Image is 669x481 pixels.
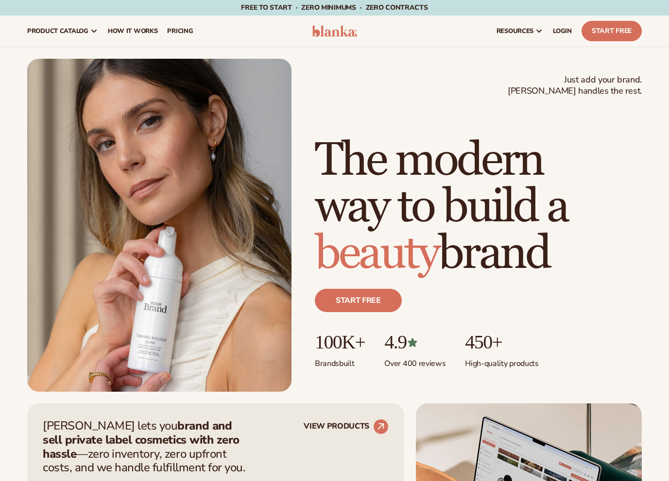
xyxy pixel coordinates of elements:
[465,332,538,353] p: 450+
[315,289,402,312] a: Start free
[553,27,572,35] span: LOGIN
[304,419,389,434] a: VIEW PRODUCTS
[27,59,292,392] img: Female holding tanning mousse.
[315,353,365,369] p: Brands built
[22,16,103,47] a: product catalog
[465,353,538,369] p: High-quality products
[582,21,642,41] a: Start Free
[315,225,438,282] span: beauty
[312,25,358,37] img: logo
[241,3,428,12] span: Free to start · ZERO minimums · ZERO contracts
[167,27,193,35] span: pricing
[162,16,198,47] a: pricing
[384,353,446,369] p: Over 400 reviews
[103,16,163,47] a: How It Works
[384,332,446,353] p: 4.9
[497,27,533,35] span: resources
[508,74,642,97] span: Just add your brand. [PERSON_NAME] handles the rest.
[315,137,642,277] h1: The modern way to build a brand
[492,16,548,47] a: resources
[27,27,88,35] span: product catalog
[43,418,240,462] strong: brand and sell private label cosmetics with zero hassle
[548,16,577,47] a: LOGIN
[43,419,252,475] p: [PERSON_NAME] lets you —zero inventory, zero upfront costs, and we handle fulfillment for you.
[315,332,365,353] p: 100K+
[108,27,158,35] span: How It Works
